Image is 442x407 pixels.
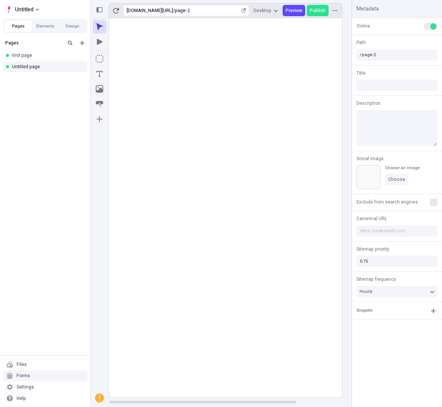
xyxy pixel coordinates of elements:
span: Description [356,100,381,107]
span: Preview [286,8,302,14]
div: Forms [17,373,30,379]
span: Social Image [356,155,384,162]
div: Choose an image [385,165,420,171]
div: [URL][DOMAIN_NAME] [127,8,173,14]
button: Select site [3,4,42,15]
div: / [173,8,175,14]
span: Publish [310,8,326,14]
span: Title [356,70,366,77]
div: Help [17,395,26,401]
button: Choose [385,174,408,185]
div: Settings [17,384,34,390]
div: first page [12,52,81,58]
span: Desktop [254,8,271,14]
div: Untitled page [12,64,81,70]
button: Image [93,82,106,96]
span: Sitemap frequency [356,276,396,283]
button: Button [93,97,106,111]
div: Pages [5,40,63,46]
div: Snippets [356,308,373,314]
button: Box [93,52,106,66]
div: i [96,394,103,402]
input: https://makeswift.com [356,225,437,237]
div: Files [17,361,27,367]
button: Add new [78,38,87,47]
span: Untitled [15,5,34,14]
button: Text [93,67,106,81]
span: Online [356,23,370,29]
button: Elements [32,20,59,32]
button: Publish [307,5,329,16]
div: page-2 [175,8,240,14]
button: Desktop [251,5,281,16]
span: Choose [388,176,405,182]
button: Pages [5,20,32,32]
span: Path [356,39,366,46]
button: Hourly [356,286,437,297]
button: Design [59,20,86,32]
span: Sitemap priority [356,246,389,252]
span: Hourly [359,288,372,295]
span: Exclude from search engines [356,199,418,205]
button: Preview [283,5,305,16]
span: Canonical URL [356,215,387,222]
